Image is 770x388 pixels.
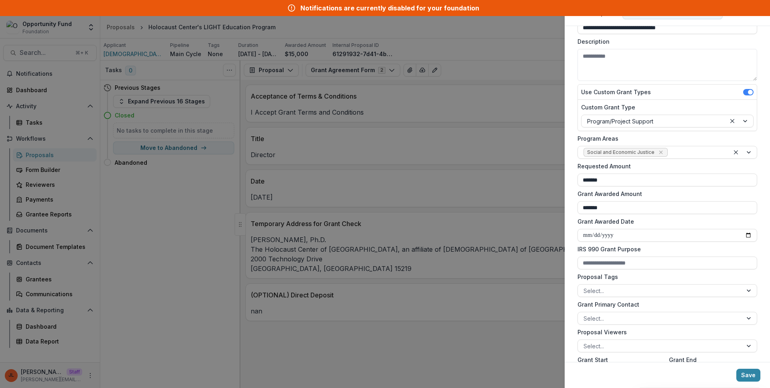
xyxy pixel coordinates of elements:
[577,162,752,170] label: Requested Amount
[577,190,752,198] label: Grant Awarded Amount
[736,369,760,382] button: Save
[577,134,752,143] label: Program Areas
[577,245,752,253] label: IRS 990 Grant Purpose
[587,150,654,155] span: Social and Economic Justice
[300,3,479,13] div: Notifications are currently disabled for your foundation
[577,328,752,336] label: Proposal Viewers
[731,148,741,157] div: Clear selected options
[577,273,752,281] label: Proposal Tags
[574,8,619,16] span: Edit Proposal
[657,148,665,156] div: Remove Social and Economic Justice
[577,300,752,309] label: Grant Primary Contact
[577,356,661,364] label: Grant Start
[581,103,749,111] label: Custom Grant Type
[577,217,752,226] label: Grant Awarded Date
[669,356,752,364] label: Grant End
[581,88,651,96] label: Use Custom Grant Types
[727,116,737,126] div: Clear selected options
[577,37,752,46] label: Description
